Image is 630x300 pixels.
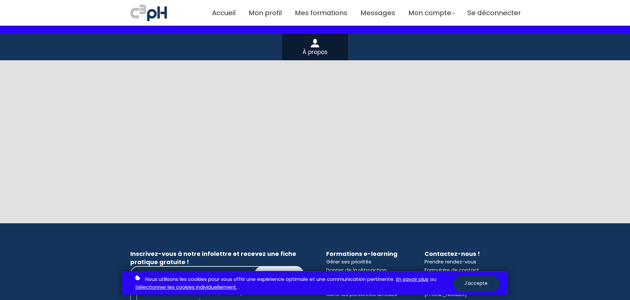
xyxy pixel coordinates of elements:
[326,266,387,273] a: Donner de la rétroaction
[326,258,371,265] a: Gérer ses priorités
[295,8,347,18] a: Mes formations
[408,8,451,18] span: Mon compte
[467,8,521,18] a: Se déconnecter
[134,275,453,292] p: ou .
[130,3,167,22] img: a70bc7685e0efc0bd0b04b3506828469.jpeg
[425,258,476,265] a: Prendre rendez-vous
[249,8,282,18] a: Mon profil
[130,266,278,282] input: Courriel
[135,283,237,291] a: Sélectionner les cookies individuellement.
[266,270,293,277] span: Je m'inscris
[425,250,500,258] h3: Contactez-nous !
[396,275,428,284] a: En savoir plus
[255,266,304,282] button: Je m'inscris
[326,250,401,258] h3: Formations e-learning
[425,266,479,273] a: Formulaire de contact
[212,8,236,18] a: Accueil
[145,275,394,284] span: Nous utilisons les cookies pour vous offrir une expérience optimale et une communication pertinente.
[361,8,395,18] a: Messages
[130,250,304,266] h3: Inscrivez-vous à notre infolettre et recevez une fiche pratique gratuite !
[453,276,500,291] button: J'accepte.
[282,47,348,57] div: À propos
